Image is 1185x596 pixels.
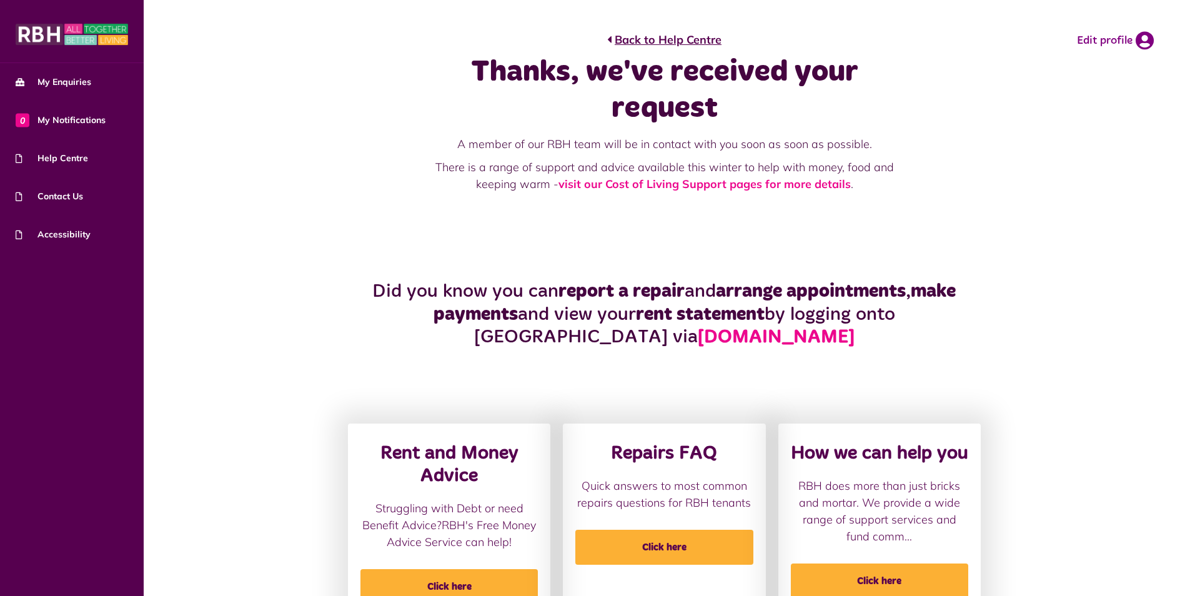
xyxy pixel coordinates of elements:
[417,136,913,152] p: A member of our RBH team will be in contact with you soon as soon as possible.
[16,113,29,127] span: 0
[575,442,753,465] h3: Repairs FAQ
[16,190,83,203] span: Contact Us
[16,152,88,165] span: Help Centre
[791,477,968,545] p: RBH does more than just bricks and mortar. We provide a wide range of support services and fund c...
[16,22,128,47] img: MyRBH
[1077,31,1154,50] a: Edit profile
[342,280,987,349] h2: Did you know you can and , and view your by logging onto [GEOGRAPHIC_DATA] via
[360,500,538,550] p: Struggling with Debt or need Benefit Advice?RBH's Free Money Advice Service can help!
[607,31,721,48] a: Back to Help Centre
[417,54,913,126] h1: Thanks, we've received your request
[575,477,753,511] p: Quick answers to most common repairs questions for RBH tenants
[558,282,685,300] strong: report a repair
[16,114,106,127] span: My Notifications
[698,328,855,347] a: [DOMAIN_NAME]
[716,282,906,300] strong: arrange appointments
[636,305,765,324] strong: rent statement
[791,442,968,465] h3: How we can help you
[558,177,851,191] a: visit our Cost of Living Support pages for more details
[360,442,538,487] h3: Rent and Money Advice
[16,76,91,89] span: My Enquiries
[16,228,91,241] span: Accessibility
[575,530,753,565] span: Click here
[417,159,913,192] p: There is a range of support and advice available this winter to help with money, food and keeping...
